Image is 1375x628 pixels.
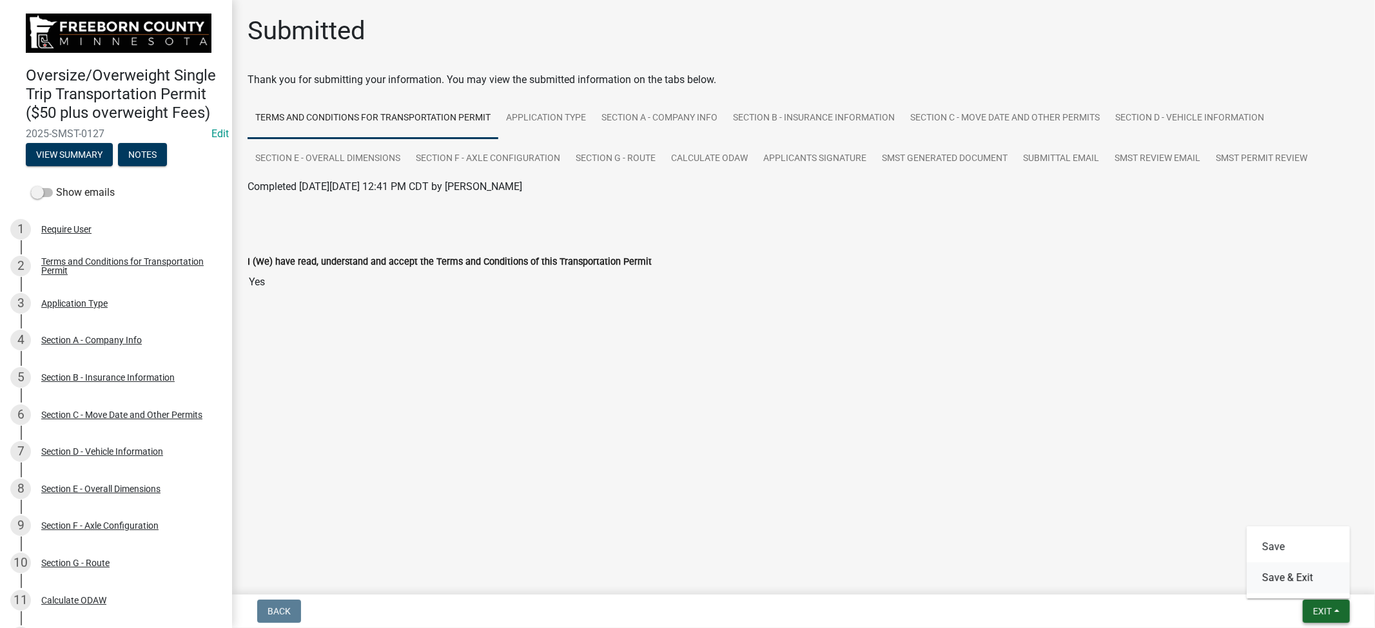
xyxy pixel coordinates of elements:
a: Terms and Conditions for Transportation Permit [248,98,498,139]
button: Back [257,600,301,623]
div: 10 [10,553,31,573]
div: 8 [10,479,31,499]
button: Notes [118,143,167,166]
div: Section B - Insurance Information [41,373,175,382]
div: Calculate ODAW [41,596,106,605]
div: Require User [41,225,92,234]
a: Section E - Overall Dimensions [248,138,408,180]
a: SMST Review Email [1107,138,1208,180]
button: View Summary [26,143,113,166]
a: Applicants Signature [756,138,874,180]
a: Edit [211,128,229,140]
wm-modal-confirm: Notes [118,150,167,160]
a: Calculate ODAW [663,138,756,180]
div: Terms and Conditions for Transportation Permit [41,257,211,275]
div: 2 [10,256,31,276]
a: SMST Permit Review [1208,138,1315,180]
label: I (We) have read, understand and accept the Terms and Conditions of this Transportation Permit [248,258,652,267]
h4: Oversize/Overweight Single Trip Transportation Permit ($50 plus overweight Fees) [26,66,222,122]
div: Exit [1247,526,1350,598]
label: Show emails [31,185,115,200]
div: Section E - Overall Dimensions [41,484,161,493]
wm-modal-confirm: Summary [26,150,113,160]
div: Section G - Route [41,558,110,567]
div: 5 [10,367,31,388]
span: Exit [1313,606,1332,616]
div: Thank you for submitting your information. You may view the submitted information on the tabs below. [248,72,1360,88]
a: Section F - Axle Configuration [408,138,568,180]
a: Section C - Move Date and Other Permits [902,98,1107,139]
a: Section A - Company Info [594,98,725,139]
wm-modal-confirm: Edit Application Number [211,128,229,140]
div: 11 [10,590,31,611]
div: 9 [10,515,31,536]
div: Section D - Vehicle Information [41,447,163,456]
button: Exit [1303,600,1350,623]
div: 7 [10,441,31,462]
a: Section B - Insurance Information [725,98,902,139]
button: Save & Exit [1247,562,1350,593]
a: Section D - Vehicle Information [1107,98,1272,139]
a: Application Type [498,98,594,139]
div: Section C - Move Date and Other Permits [41,410,202,419]
span: Back [268,606,291,616]
div: 3 [10,293,31,314]
div: Section A - Company Info [41,336,142,345]
div: Section F - Axle Configuration [41,521,159,530]
div: 4 [10,330,31,350]
img: Freeborn County, Minnesota [26,14,211,53]
div: Application Type [41,299,108,308]
span: Completed [DATE][DATE] 12:41 PM CDT by [PERSON_NAME] [248,180,522,193]
div: 6 [10,404,31,425]
button: Save [1247,531,1350,562]
h1: Submitted [248,15,366,46]
span: 2025-SMST-0127 [26,128,206,140]
a: SMST Generated Document [874,138,1015,180]
div: 1 [10,219,31,240]
a: Submittal Email [1015,138,1107,180]
a: Section G - Route [568,138,663,180]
